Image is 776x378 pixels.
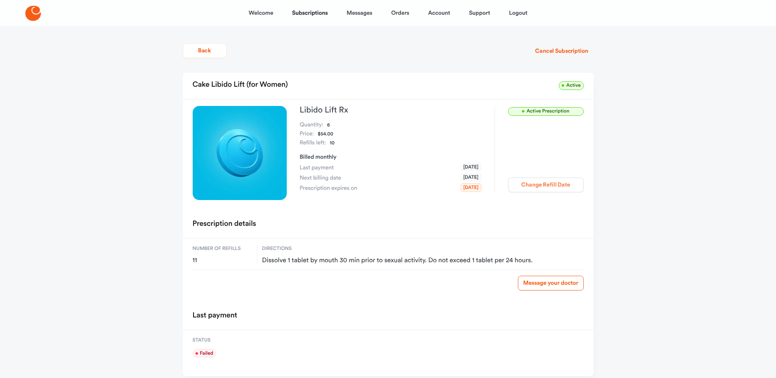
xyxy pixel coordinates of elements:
dd: 6 [327,121,330,130]
span: Directions [262,245,584,252]
button: Cancel Subscription [530,44,593,59]
a: Subscriptions [292,3,328,23]
span: [DATE] [461,163,481,171]
a: Welcome [249,3,273,23]
a: Message your doctor [518,276,583,290]
h2: Cake Libido Lift (for Women) [193,78,288,92]
span: Status [193,337,216,344]
h2: Prescription details [193,217,256,232]
span: [DATE] [461,183,481,192]
h3: Libido Lift Rx [300,106,481,114]
a: Account [428,3,450,23]
span: Active Prescription [508,107,584,116]
button: Back [183,43,227,58]
h2: Last payment [193,308,237,323]
span: Next billing date [300,174,341,182]
span: 11 [193,256,252,265]
span: Billed monthly [300,154,337,160]
span: Active [559,81,583,90]
dt: Quantity: [300,121,324,130]
a: Messages [346,3,372,23]
dd: $54.00 [318,130,333,139]
dd: 10 [330,139,335,148]
span: Prescription expires on [300,184,358,192]
img: Libido Lift Rx [193,106,287,200]
span: Last payment [300,164,334,172]
span: Dissolve 1 tablet by mouth 30 min prior to sexual activity. Do not exceed 1 tablet per 24 hours. [262,256,584,265]
dt: Refills left: [300,139,326,148]
button: Change Refill Date [508,178,584,192]
span: Number of refills [193,245,252,252]
span: failed [193,349,216,358]
dt: Price: [300,130,314,139]
a: Orders [391,3,409,23]
a: Support [469,3,490,23]
a: Logout [509,3,527,23]
span: [DATE] [461,173,481,182]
